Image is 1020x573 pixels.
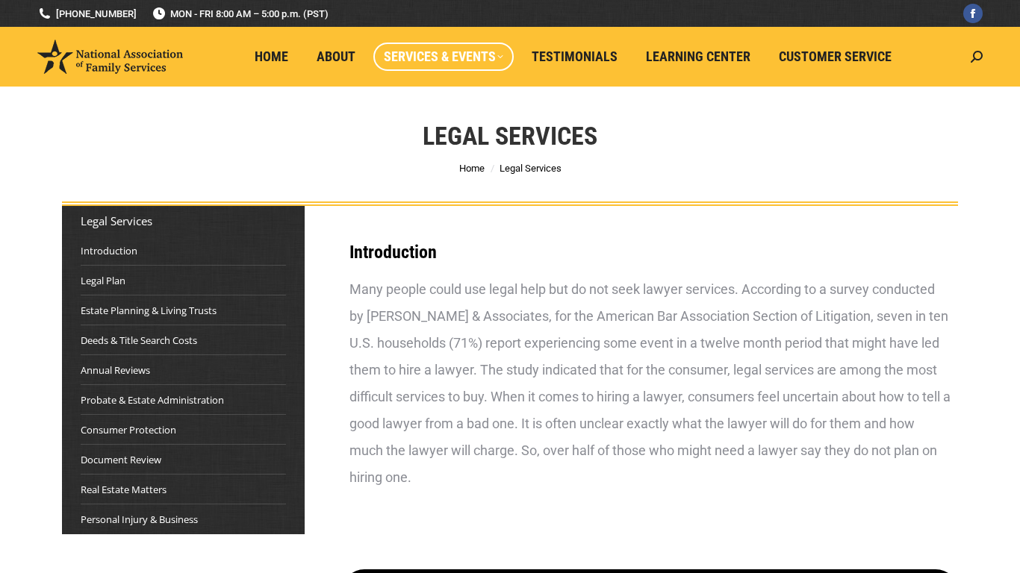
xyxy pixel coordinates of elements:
a: Facebook page opens in new window [963,4,983,23]
span: Home [255,48,288,65]
a: Learning Center [635,43,761,71]
a: Introduction [81,243,137,258]
img: National Association of Family Services [37,40,183,74]
span: Testimonials [532,48,618,65]
a: Deeds & Title Search Costs [81,333,197,348]
a: Real Estate Matters [81,482,167,497]
a: [PHONE_NUMBER] [37,7,137,21]
div: Legal Services [81,213,286,228]
span: Learning Center [646,48,750,65]
a: Home [244,43,299,71]
a: Home [459,163,485,174]
div: Many people could use legal help but do not seek lawyer services. According to a survey conducted... [349,276,951,491]
a: Legal Plan [81,273,125,288]
a: Annual Reviews [81,363,150,378]
span: Legal Services [500,163,562,174]
a: Personal Injury & Business [81,512,198,527]
h1: Legal Services [423,119,597,152]
a: About [306,43,366,71]
a: Estate Planning & Living Trusts [81,303,217,318]
a: Customer Service [768,43,902,71]
span: About [317,48,355,65]
a: Testimonials [521,43,628,71]
span: Customer Service [779,48,892,65]
h3: Introduction [349,243,951,261]
a: Consumer Protection [81,422,176,437]
span: MON - FRI 8:00 AM – 5:00 p.m. (PST) [152,7,329,21]
a: Probate & Estate Administration [81,392,224,407]
a: Document Review [81,452,161,467]
span: Services & Events [384,48,503,65]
